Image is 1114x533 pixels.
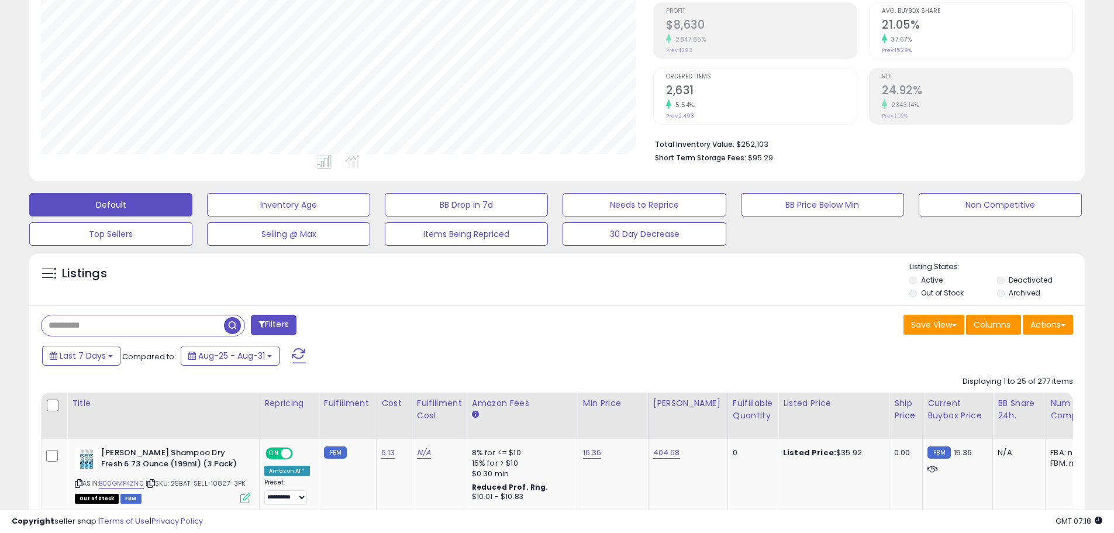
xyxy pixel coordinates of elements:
[291,449,310,459] span: OFF
[29,193,192,216] button: Default
[151,515,203,527] a: Privacy Policy
[381,397,407,410] div: Cost
[583,447,602,459] a: 16.36
[783,397,884,410] div: Listed Price
[655,139,734,149] b: Total Inventory Value:
[998,448,1036,458] div: N/A
[42,346,120,366] button: Last 7 Days
[472,458,569,469] div: 15% for > $10
[62,266,107,282] h5: Listings
[267,449,281,459] span: ON
[666,47,692,54] small: Prev: $293
[666,18,857,34] h2: $8,630
[1056,515,1102,527] span: 2025-09-8 07:18 GMT
[122,351,176,362] span: Compared to:
[1050,397,1093,422] div: Num of Comp.
[666,8,857,15] span: Profit
[12,516,203,527] div: seller snap | |
[472,482,549,492] b: Reduced Prof. Rng.
[563,222,726,246] button: 30 Day Decrease
[381,447,395,459] a: 6.13
[882,47,912,54] small: Prev: 15.29%
[653,397,723,410] div: [PERSON_NAME]
[583,397,643,410] div: Min Price
[783,448,880,458] div: $35.92
[666,74,857,80] span: Ordered Items
[921,275,943,285] label: Active
[733,448,769,458] div: 0
[417,447,431,459] a: N/A
[563,193,726,216] button: Needs to Reprice
[60,350,106,362] span: Last 7 Days
[472,410,479,420] small: Amazon Fees.
[1009,288,1040,298] label: Archived
[666,112,694,119] small: Prev: 2,493
[12,515,54,527] strong: Copyright
[472,397,573,410] div: Amazon Fees
[671,35,706,44] small: 2847.85%
[264,466,310,476] div: Amazon AI *
[666,84,857,99] h2: 2,631
[653,447,680,459] a: 404.68
[927,397,988,422] div: Current Buybox Price
[72,397,254,410] div: Title
[324,446,347,459] small: FBM
[909,262,1085,273] p: Listing States:
[99,479,144,489] a: B00GMP4ZN0
[75,448,98,471] img: 51C9sFpjj0L._SL40_.jpg
[963,376,1073,387] div: Displaying 1 to 25 of 277 items
[207,222,370,246] button: Selling @ Max
[324,397,371,410] div: Fulfillment
[921,288,964,298] label: Out of Stock
[882,18,1072,34] h2: 21.05%
[655,136,1064,150] li: $252,103
[146,479,246,488] span: | SKU: 25BAT-SELL-10827-3PK
[385,222,548,246] button: Items Being Repriced
[887,101,919,109] small: 2343.14%
[181,346,280,366] button: Aug-25 - Aug-31
[1050,448,1089,458] div: FBA: n/a
[974,319,1010,331] span: Columns
[919,193,1082,216] button: Non Competitive
[954,447,972,458] span: 15.36
[1009,275,1053,285] label: Deactivated
[207,193,370,216] button: Inventory Age
[894,397,918,422] div: Ship Price
[966,315,1021,335] button: Columns
[120,494,142,504] span: FBM
[75,448,250,502] div: ASIN:
[264,397,314,410] div: Repricing
[29,222,192,246] button: Top Sellers
[882,84,1072,99] h2: 24.92%
[100,515,150,527] a: Terms of Use
[417,397,462,422] div: Fulfillment Cost
[882,112,908,119] small: Prev: 1.02%
[671,101,694,109] small: 5.54%
[927,446,950,459] small: FBM
[783,447,836,458] b: Listed Price:
[472,492,569,502] div: $10.01 - $10.83
[1023,315,1073,335] button: Actions
[472,469,569,479] div: $0.30 min
[655,153,746,163] b: Short Term Storage Fees:
[998,397,1040,422] div: BB Share 24h.
[882,8,1072,15] span: Avg. Buybox Share
[198,350,265,362] span: Aug-25 - Aug-31
[75,494,119,504] span: All listings that are currently out of stock and unavailable for purchase on Amazon
[733,397,773,422] div: Fulfillable Quantity
[887,35,912,44] small: 37.67%
[903,315,964,335] button: Save View
[472,448,569,458] div: 8% for <= $10
[264,479,310,505] div: Preset:
[741,193,904,216] button: BB Price Below Min
[101,448,243,472] b: [PERSON_NAME] Shampoo Dry Fresh 6.73 Ounce (199ml) (3 Pack)
[385,193,548,216] button: BB Drop in 7d
[882,74,1072,80] span: ROI
[748,152,773,163] span: $95.29
[251,315,296,335] button: Filters
[894,448,913,458] div: 0.00
[1050,458,1089,469] div: FBM: n/a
